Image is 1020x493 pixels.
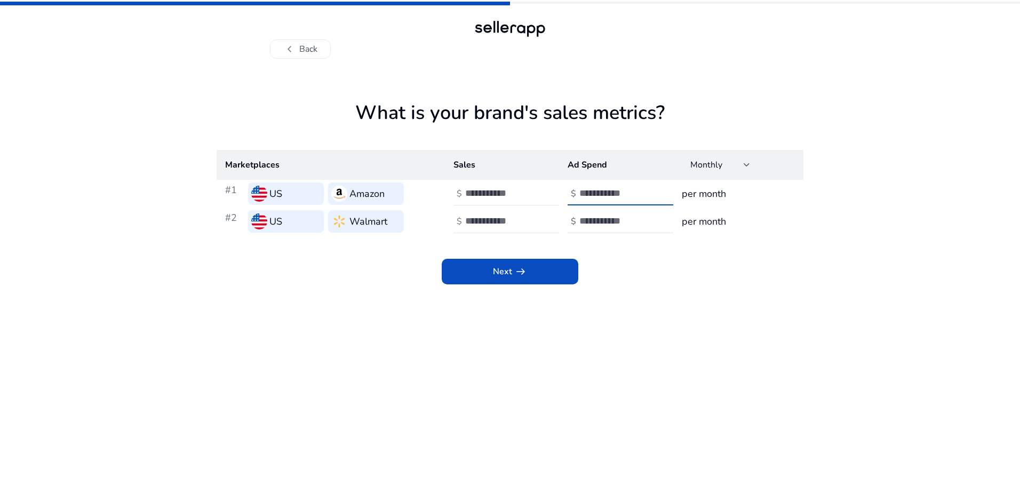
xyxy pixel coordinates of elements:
[442,259,578,284] button: Nextarrow_right_alt
[349,214,387,229] h3: Walmart
[457,189,462,199] h4: $
[690,159,722,171] span: Monthly
[571,217,576,227] h4: $
[682,214,795,229] h3: per month
[251,213,267,229] img: us.svg
[269,186,282,201] h3: US
[445,150,559,180] th: Sales
[571,189,576,199] h4: $
[225,182,244,205] h3: #1
[269,214,282,229] h3: US
[559,150,673,180] th: Ad Spend
[225,210,244,233] h3: #2
[682,186,795,201] h3: per month
[493,265,527,278] span: Next
[251,186,267,202] img: us.svg
[217,101,803,150] h1: What is your brand's sales metrics?
[349,186,385,201] h3: Amazon
[270,39,331,59] button: chevron_leftBack
[514,265,527,278] span: arrow_right_alt
[217,150,445,180] th: Marketplaces
[283,43,296,55] span: chevron_left
[457,217,462,227] h4: $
